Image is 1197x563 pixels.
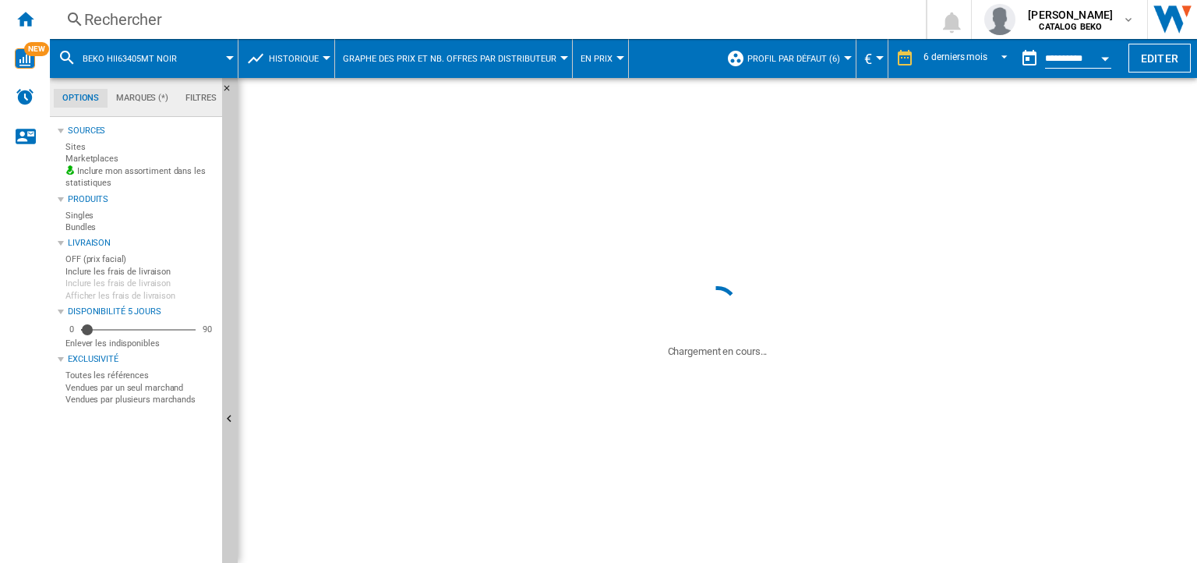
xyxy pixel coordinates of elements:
[1039,22,1102,32] b: CATALOG BEKO
[15,48,35,69] img: wise-card.svg
[84,9,885,30] div: Rechercher
[984,4,1015,35] img: profile.jpg
[24,42,49,56] span: NEW
[16,87,34,106] img: alerts-logo.svg
[1028,7,1113,23] span: [PERSON_NAME]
